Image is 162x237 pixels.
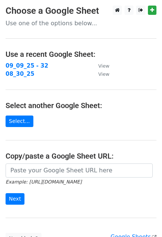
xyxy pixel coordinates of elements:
input: Paste your Google Sheet URL here [6,163,153,178]
h4: Use a recent Google Sheet: [6,50,156,59]
h3: Choose a Google Sheet [6,6,156,16]
a: 09_09_25 - 32 [6,62,48,69]
small: View [98,63,109,69]
a: Select... [6,116,33,127]
a: View [91,62,109,69]
h4: Select another Google Sheet: [6,101,156,110]
p: Use one of the options below... [6,19,156,27]
small: View [98,71,109,77]
a: View [91,71,109,77]
small: Example: [URL][DOMAIN_NAME] [6,179,82,185]
input: Next [6,193,24,205]
a: 08_30_25 [6,71,34,77]
h4: Copy/paste a Google Sheet URL: [6,152,156,160]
